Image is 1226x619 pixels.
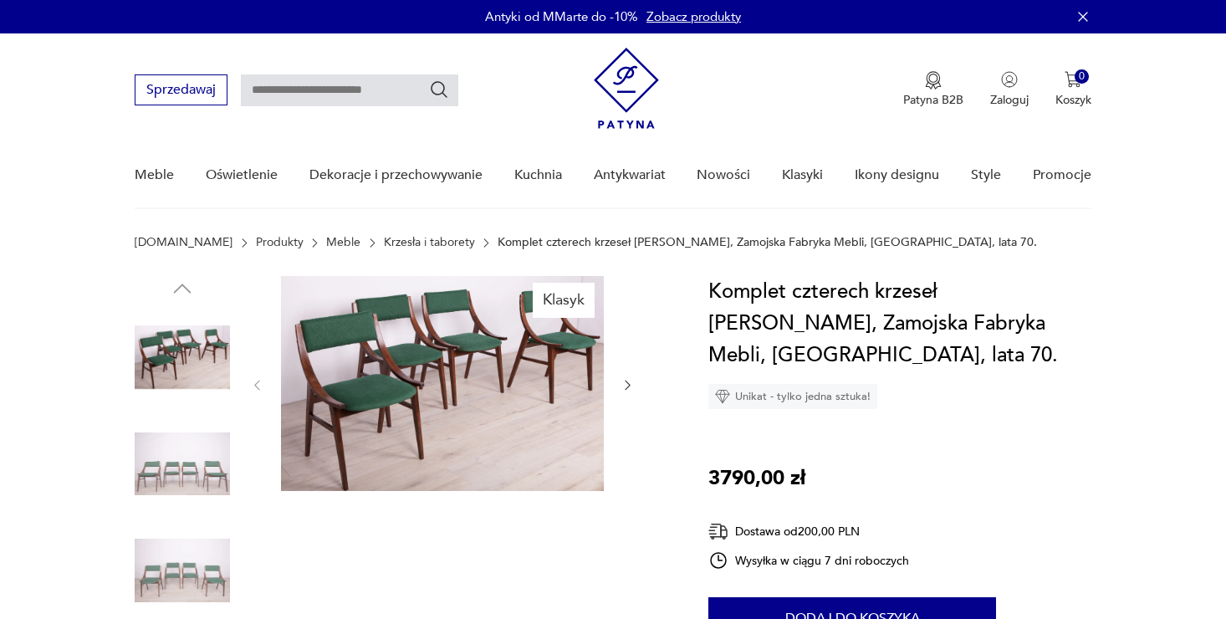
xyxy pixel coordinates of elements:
div: 0 [1075,69,1089,84]
a: Krzesła i taborety [384,236,475,249]
img: Zdjęcie produktu Komplet czterech krzeseł Skoczek, Zamojska Fabryka Mebli, Polska, lata 70. [135,417,230,512]
a: Ikona medaluPatyna B2B [903,71,963,108]
button: Patyna B2B [903,71,963,108]
a: Kuchnia [514,143,562,207]
a: [DOMAIN_NAME] [135,236,232,249]
p: Koszyk [1055,92,1091,108]
p: Antyki od MMarte do -10% [485,8,638,25]
img: Ikonka użytkownika [1001,71,1018,88]
a: Meble [135,143,174,207]
button: 0Koszyk [1055,71,1091,108]
h1: Komplet czterech krzeseł [PERSON_NAME], Zamojska Fabryka Mebli, [GEOGRAPHIC_DATA], lata 70. [708,276,1091,371]
div: Klasyk [533,283,595,318]
a: Meble [326,236,360,249]
div: Wysyłka w ciągu 7 dni roboczych [708,550,909,570]
a: Antykwariat [594,143,666,207]
img: Zdjęcie produktu Komplet czterech krzeseł Skoczek, Zamojska Fabryka Mebli, Polska, lata 70. [281,276,604,491]
p: 3790,00 zł [708,463,805,494]
a: Sprzedawaj [135,85,227,97]
a: Dekoracje i przechowywanie [309,143,483,207]
a: Ikony designu [855,143,939,207]
img: Ikona dostawy [708,521,728,542]
p: Zaloguj [990,92,1029,108]
a: Zobacz produkty [646,8,741,25]
p: Patyna B2B [903,92,963,108]
img: Ikona medalu [925,71,942,90]
button: Szukaj [429,79,449,100]
a: Style [971,143,1001,207]
img: Ikona diamentu [715,389,730,404]
a: Nowości [697,143,750,207]
img: Patyna - sklep z meblami i dekoracjami vintage [594,48,659,129]
img: Zdjęcie produktu Komplet czterech krzeseł Skoczek, Zamojska Fabryka Mebli, Polska, lata 70. [135,309,230,405]
p: Komplet czterech krzeseł [PERSON_NAME], Zamojska Fabryka Mebli, [GEOGRAPHIC_DATA], lata 70. [498,236,1037,249]
button: Zaloguj [990,71,1029,108]
a: Promocje [1033,143,1091,207]
button: Sprzedawaj [135,74,227,105]
a: Produkty [256,236,304,249]
img: Ikona koszyka [1065,71,1081,88]
div: Dostawa od 200,00 PLN [708,521,909,542]
img: Zdjęcie produktu Komplet czterech krzeseł Skoczek, Zamojska Fabryka Mebli, Polska, lata 70. [135,523,230,618]
div: Unikat - tylko jedna sztuka! [708,384,877,409]
a: Oświetlenie [206,143,278,207]
a: Klasyki [782,143,823,207]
